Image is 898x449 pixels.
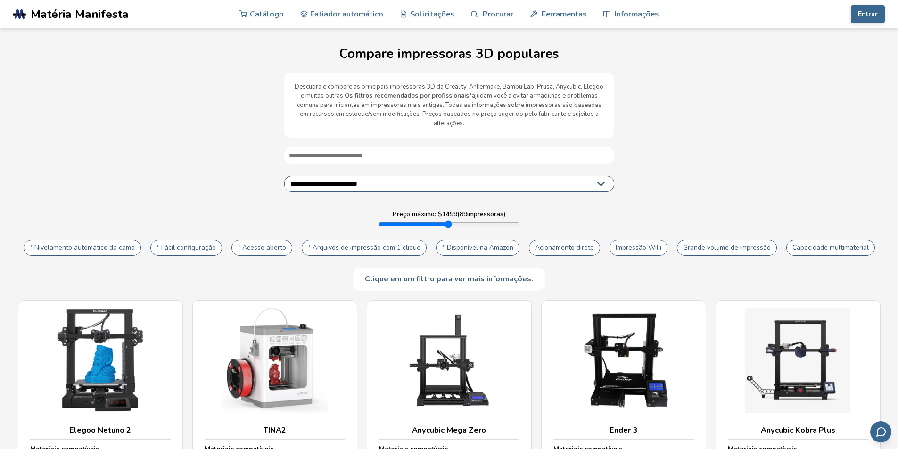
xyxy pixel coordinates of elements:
button: * Fácil configuração [150,240,222,256]
font: Catálogo [250,8,284,19]
button: * Nivelamento automático da cama [24,240,141,256]
button: Acionamento direto [529,240,600,256]
font: 1499 [442,210,457,219]
font: Elegoo Netuno 2 [69,425,131,435]
font: Descubra e compare as principais impressoras 3D da Creality, Ankermake, Bambu Lab, Prusa, Anycubi... [295,82,603,100]
font: * Nivelamento automático da cama [30,243,135,252]
font: Ferramentas [542,8,586,19]
font: Os filtros recomendados por profissionais* [345,91,472,100]
font: Grande volume de impressão [683,243,771,252]
button: Impressão WiFi [610,240,667,256]
font: Preço máximo: $ [393,210,442,219]
font: * Fácil configuração [157,243,216,252]
font: impressoras) [467,210,506,219]
button: Grande volume de impressão [677,240,777,256]
button: * Acesso aberto [231,240,292,256]
font: Informações [615,8,659,19]
font: Anycubic Kobra Plus [761,425,835,435]
button: Entrar [851,5,885,23]
font: Procurar [483,8,513,19]
font: Solicitações [410,8,454,19]
font: * Acesso aberto [238,243,286,252]
font: Compare impressoras 3D populares [339,45,559,63]
font: * Disponível na Amazon [442,243,513,252]
font: Impressão WiFi [616,243,661,252]
font: Fatiador automático [310,8,383,19]
font: Matéria Manifesta [31,6,129,22]
font: Ender 3 [610,425,637,435]
font: * Arquivos de impressão com 1 clique [308,243,420,252]
font: TINA2 [264,425,286,435]
font: ( [457,210,460,219]
font: Capacidade multimaterial [792,243,869,252]
button: * Arquivos de impressão com 1 clique [302,240,427,256]
font: 89 [460,210,467,219]
font: Entrar [858,9,878,18]
font: Clique em um filtro para ver mais informações. [365,274,533,284]
font: Acionamento direto [535,243,594,252]
button: * Disponível na Amazon [436,240,519,256]
button: Enviar feedback por e-mail [870,421,891,442]
button: Capacidade multimaterial [786,240,875,256]
font: ajudam você a evitar armadilhas e problemas comuns para iniciantes em impressoras mais antigas. T... [297,91,601,128]
font: Anycubic Mega Zero [412,425,486,435]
